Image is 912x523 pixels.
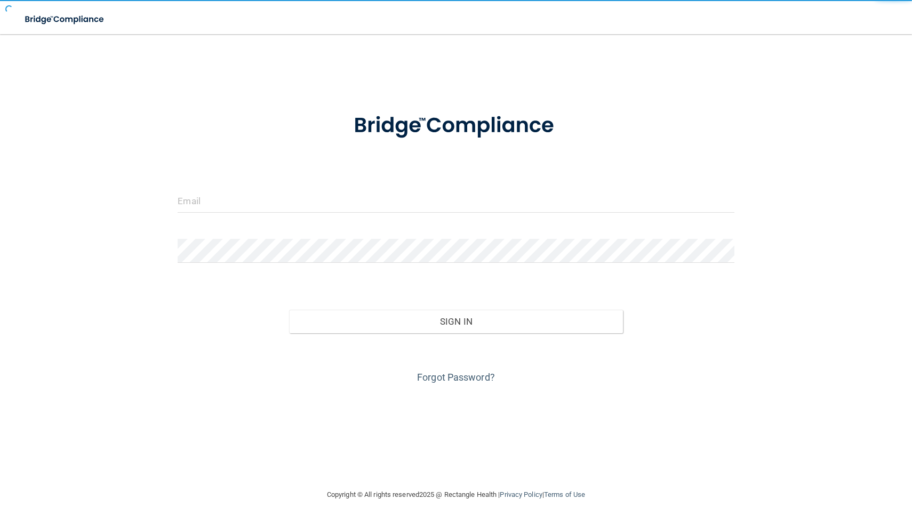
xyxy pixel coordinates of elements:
a: Terms of Use [544,490,585,498]
input: Email [178,189,734,213]
div: Copyright © All rights reserved 2025 @ Rectangle Health | | [261,478,651,512]
a: Privacy Policy [500,490,542,498]
a: Forgot Password? [417,372,495,383]
img: bridge_compliance_login_screen.278c3ca4.svg [332,98,580,154]
button: Sign In [289,310,623,333]
img: bridge_compliance_login_screen.278c3ca4.svg [16,9,114,30]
